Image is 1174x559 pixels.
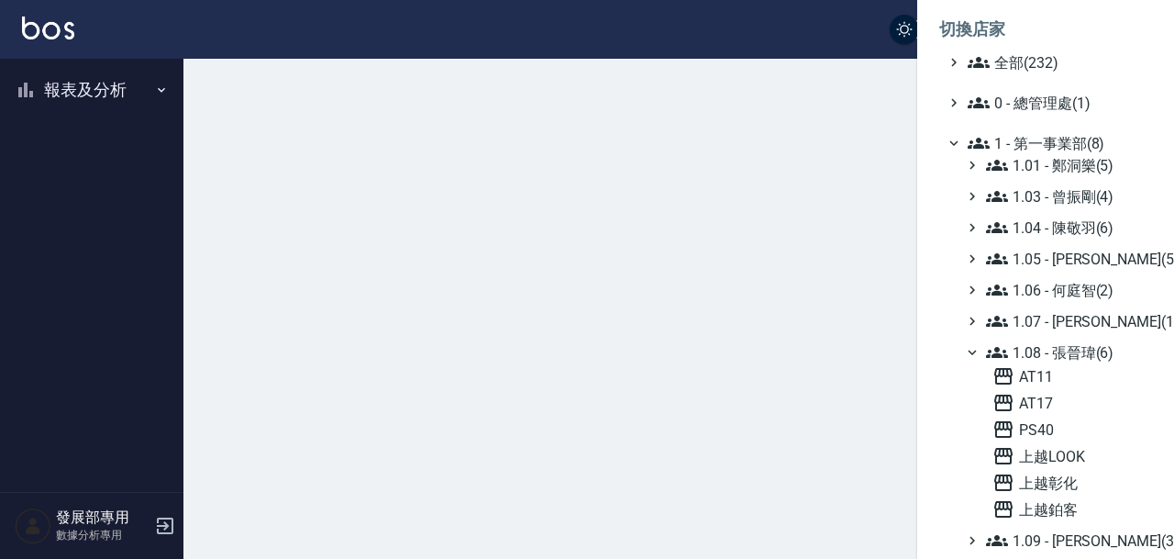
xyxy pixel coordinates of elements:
span: 1.03 - 曾振剛(4) [986,185,1145,207]
span: 1.01 - 鄭洞樂(5) [986,154,1145,176]
span: 1 - 第一事業部(8) [968,132,1145,154]
span: 1.07 - [PERSON_NAME](11) [986,310,1145,332]
span: 上越彰化 [992,472,1145,494]
span: AT17 [992,392,1145,414]
span: 1.09 - [PERSON_NAME](3) [986,530,1145,552]
span: 1.04 - 陳敬羽(6) [986,217,1145,239]
span: 1.06 - 何庭智(2) [986,279,1145,301]
li: 切換店家 [939,7,1152,51]
span: PS40 [992,419,1145,441]
span: 全部(232) [968,51,1145,73]
span: 上越LOOK [992,445,1145,467]
span: 1.05 - [PERSON_NAME](5) [986,248,1145,270]
span: 0 - 總管理處(1) [968,92,1145,114]
span: 上越鉑客 [992,498,1145,520]
span: AT11 [992,365,1145,387]
span: 1.08 - 張晉瑋(6) [986,341,1145,363]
